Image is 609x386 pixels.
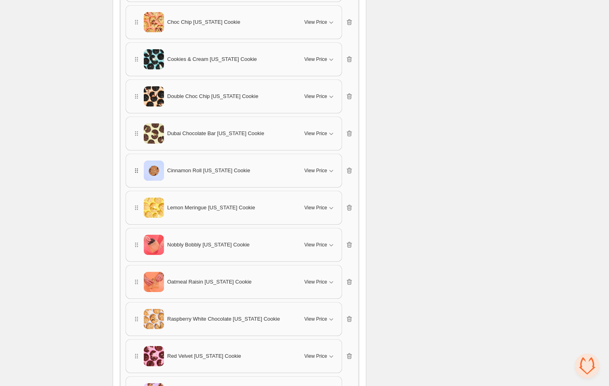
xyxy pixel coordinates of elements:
span: View Price [304,56,327,63]
button: View Price [300,90,340,103]
span: View Price [304,93,327,100]
button: View Price [300,16,340,29]
span: Raspberry White Chocolate [US_STATE] Cookie [167,315,280,323]
span: View Price [304,316,327,322]
img: Cinnamon Roll New York Cookie [144,161,164,181]
button: View Price [300,313,340,325]
span: View Price [304,167,327,174]
span: Oatmeal Raisin [US_STATE] Cookie [167,278,252,286]
img: Oatmeal Raisin New York Cookie [144,272,164,292]
button: View Price [300,53,340,66]
span: Nobbly Bobbly [US_STATE] Cookie [167,241,250,249]
span: Choc Chip [US_STATE] Cookie [167,18,240,26]
span: Red Velvet [US_STATE] Cookie [167,352,241,360]
span: View Price [304,353,327,359]
span: Double Choc Chip [US_STATE] Cookie [167,92,258,100]
span: View Price [304,204,327,211]
img: Nobbly Bobbly New York Cookie [144,235,164,255]
button: View Price [300,350,340,363]
img: Red Velvet New York Cookie [144,346,164,366]
span: Dubai Chocolate Bar [US_STATE] Cookie [167,129,264,138]
button: View Price [300,238,340,251]
span: Cinnamon Roll [US_STATE] Cookie [167,167,250,175]
span: View Price [304,279,327,285]
img: Cookies & Cream New York Cookie [144,49,164,69]
img: Raspberry White Chocolate New York Cookie [144,309,164,329]
button: View Price [300,164,340,177]
button: View Price [300,201,340,214]
span: Cookies & Cream [US_STATE] Cookie [167,55,257,63]
span: View Price [304,242,327,248]
img: Choc Chip New York Cookie [144,12,164,32]
img: Double Choc Chip New York Cookie [144,86,164,106]
span: Lemon Meringue [US_STATE] Cookie [167,204,255,212]
img: Lemon Meringue New York Cookie [144,198,164,218]
button: View Price [300,275,340,288]
button: View Price [300,127,340,140]
div: Open chat [575,354,599,378]
span: View Price [304,19,327,25]
span: View Price [304,130,327,137]
img: Dubai Chocolate Bar New York Cookie [144,123,164,144]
